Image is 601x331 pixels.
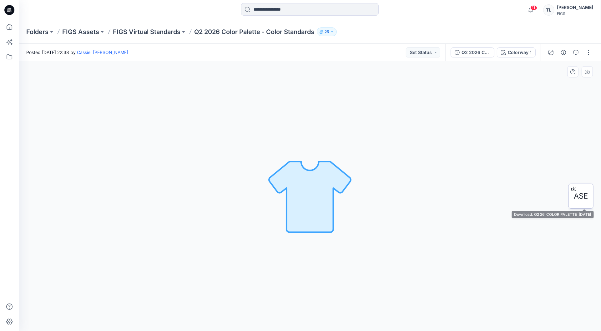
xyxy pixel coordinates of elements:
button: Details [558,47,568,57]
button: Colorway 1 [497,47,536,57]
img: No Outline [266,152,354,240]
button: 25 [317,27,337,36]
a: Cassie, [PERSON_NAME] [77,50,128,55]
a: FIGS Assets [62,27,99,36]
span: Posted [DATE] 22:38 by [26,49,128,56]
div: Colorway 1 [508,49,532,56]
span: ASE [574,190,588,202]
p: Q2 2026 Color Palette - Color Standards [194,27,314,36]
div: FIGS [557,11,593,16]
div: [PERSON_NAME] [557,4,593,11]
div: Q2 2026 Color Palette - Color Standards [462,49,490,56]
a: Folders [26,27,48,36]
p: 25 [325,28,329,35]
span: 11 [530,5,537,10]
div: TL [543,4,554,16]
button: Q2 2026 Color Palette - Color Standards [451,47,494,57]
a: FIGS Virtual Standards [113,27,180,36]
